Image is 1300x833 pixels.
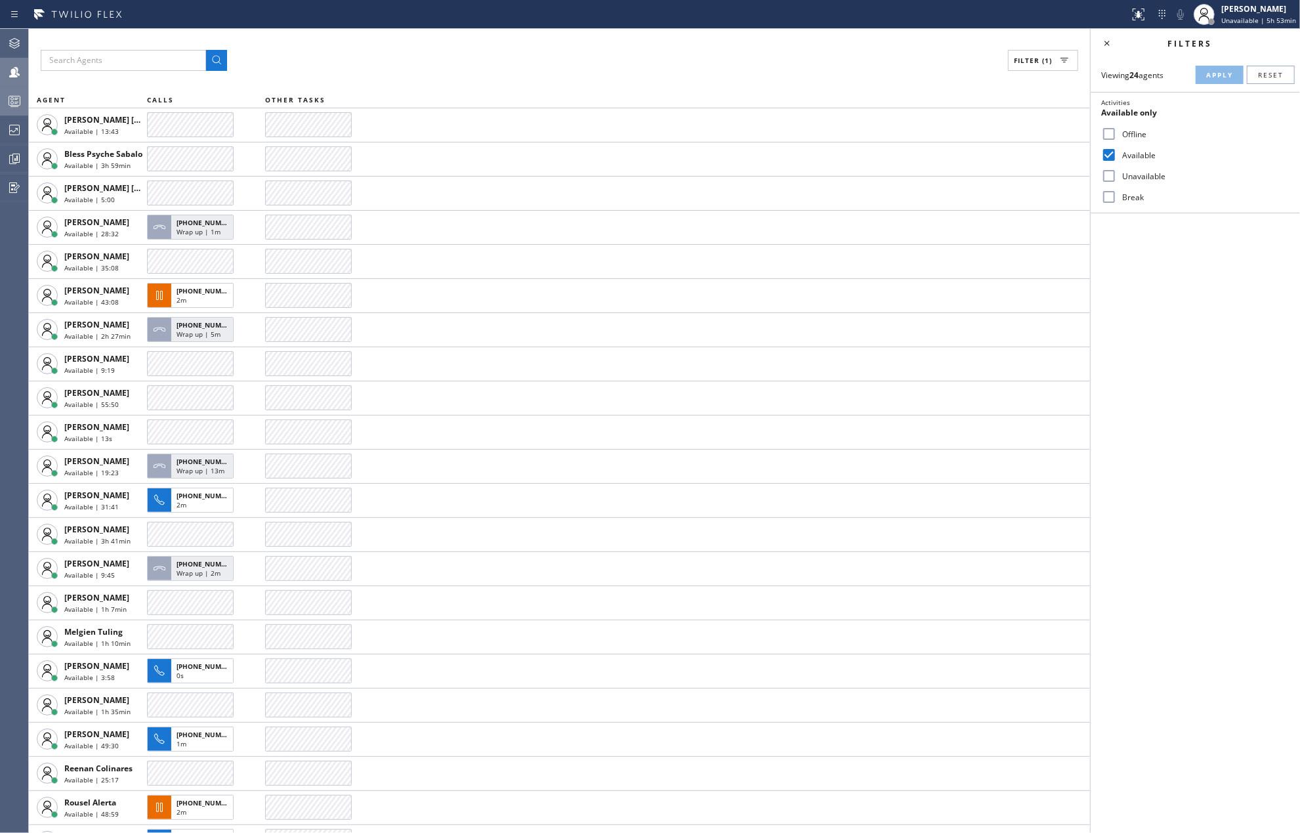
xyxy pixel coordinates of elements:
[64,353,129,364] span: [PERSON_NAME]
[64,797,116,808] span: Rousel Alerta
[177,568,220,578] span: Wrap up | 2m
[1171,5,1190,24] button: Mute
[64,694,129,706] span: [PERSON_NAME]
[177,218,236,227] span: [PHONE_NUMBER]
[37,95,66,104] span: AGENT
[177,466,224,475] span: Wrap up | 13m
[147,484,238,517] button: [PHONE_NUMBER]2m
[177,730,236,739] span: [PHONE_NUMBER]
[147,279,238,312] button: [PHONE_NUMBER]2m
[177,227,220,236] span: Wrap up | 1m
[41,50,206,71] input: Search Agents
[1101,107,1157,118] span: Available only
[64,114,196,125] span: [PERSON_NAME] [PERSON_NAME]
[147,552,238,585] button: [PHONE_NUMBER]Wrap up | 2m
[1117,150,1290,161] label: Available
[64,468,119,477] span: Available | 19:23
[64,809,119,819] span: Available | 48:59
[177,330,220,339] span: Wrap up | 5m
[64,127,119,136] span: Available | 13:43
[64,217,129,228] span: [PERSON_NAME]
[177,798,236,807] span: [PHONE_NUMBER]
[1206,70,1233,79] span: Apply
[64,285,129,296] span: [PERSON_NAME]
[64,331,131,341] span: Available | 2h 27min
[64,524,129,535] span: [PERSON_NAME]
[177,491,236,500] span: [PHONE_NUMBER]
[64,387,129,398] span: [PERSON_NAME]
[64,536,131,545] span: Available | 3h 41min
[64,558,129,569] span: [PERSON_NAME]
[64,639,131,648] span: Available | 1h 10min
[1117,192,1290,203] label: Break
[64,229,119,238] span: Available | 28:32
[64,182,196,194] span: [PERSON_NAME] [PERSON_NAME]
[64,456,129,467] span: [PERSON_NAME]
[147,654,238,687] button: [PHONE_NUMBER]0s
[64,490,129,501] span: [PERSON_NAME]
[1129,70,1139,81] strong: 24
[64,570,115,580] span: Available | 9:45
[1221,16,1296,25] span: Unavailable | 5h 53min
[64,400,119,409] span: Available | 55:50
[64,626,123,637] span: Melgien Tuling
[147,450,238,482] button: [PHONE_NUMBER]Wrap up | 13m
[1117,171,1290,182] label: Unavailable
[64,421,129,433] span: [PERSON_NAME]
[177,320,236,330] span: [PHONE_NUMBER]
[177,671,184,680] span: 0s
[1117,129,1290,140] label: Offline
[64,502,119,511] span: Available | 31:41
[1167,38,1212,49] span: Filters
[64,660,129,672] span: [PERSON_NAME]
[177,559,236,568] span: [PHONE_NUMBER]
[1014,56,1052,65] span: Filter (1)
[177,286,236,295] span: [PHONE_NUMBER]
[64,592,129,603] span: [PERSON_NAME]
[1196,66,1244,84] button: Apply
[177,739,186,748] span: 1m
[64,297,119,307] span: Available | 43:08
[177,457,236,466] span: [PHONE_NUMBER]
[1101,98,1290,107] div: Activities
[177,295,186,305] span: 2m
[64,434,112,443] span: Available | 13s
[1101,70,1164,81] span: Viewing agents
[1008,50,1078,71] button: Filter (1)
[64,673,115,682] span: Available | 3:58
[147,211,238,244] button: [PHONE_NUMBER]Wrap up | 1m
[64,605,127,614] span: Available | 1h 7min
[64,763,133,774] span: Reenan Colinares
[1258,70,1284,79] span: Reset
[177,662,236,671] span: [PHONE_NUMBER]
[64,707,131,716] span: Available | 1h 35min
[64,741,119,750] span: Available | 49:30
[1247,66,1295,84] button: Reset
[147,313,238,346] button: [PHONE_NUMBER]Wrap up | 5m
[64,148,142,160] span: Bless Psyche Sabalo
[147,95,174,104] span: CALLS
[1221,3,1296,14] div: [PERSON_NAME]
[177,807,186,817] span: 2m
[64,366,115,375] span: Available | 9:19
[147,791,238,824] button: [PHONE_NUMBER]2m
[177,500,186,509] span: 2m
[64,729,129,740] span: [PERSON_NAME]
[147,723,238,756] button: [PHONE_NUMBER]1m
[64,319,129,330] span: [PERSON_NAME]
[64,263,119,272] span: Available | 35:08
[64,251,129,262] span: [PERSON_NAME]
[265,95,325,104] span: OTHER TASKS
[64,161,131,170] span: Available | 3h 59min
[64,195,115,204] span: Available | 5:00
[64,775,119,784] span: Available | 25:17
